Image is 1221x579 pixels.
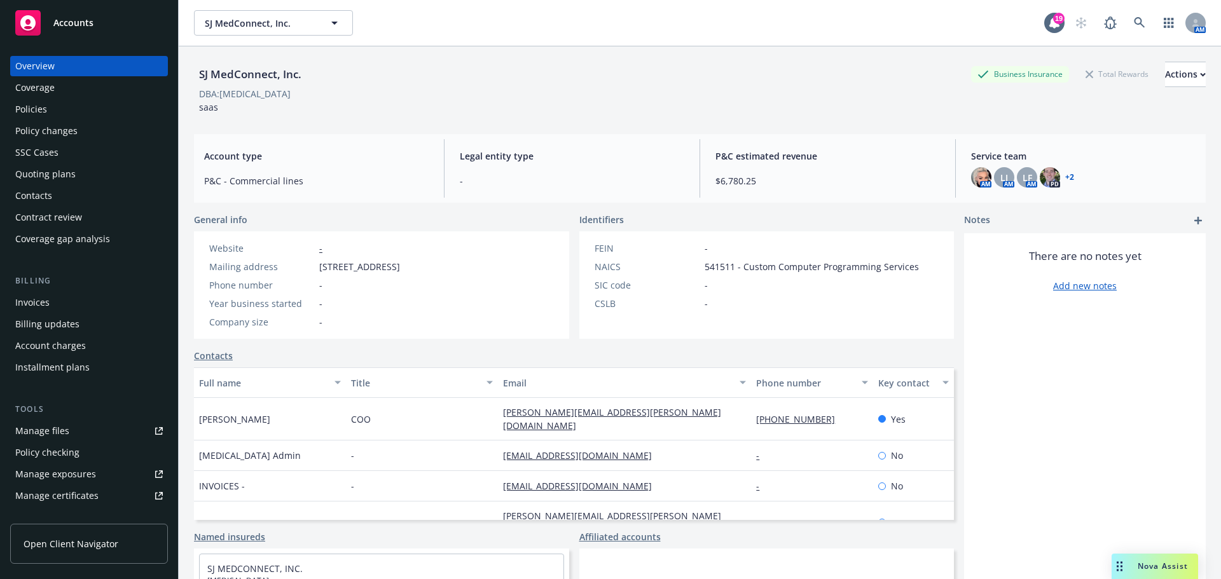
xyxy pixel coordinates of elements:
[319,315,322,329] span: -
[204,149,429,163] span: Account type
[10,464,168,484] a: Manage exposures
[10,275,168,287] div: Billing
[1190,213,1206,228] a: add
[705,242,708,255] span: -
[878,376,935,390] div: Key contact
[10,357,168,378] a: Installment plans
[1138,561,1188,571] span: Nova Assist
[319,242,322,254] a: -
[194,213,247,226] span: General info
[10,229,168,249] a: Coverage gap analysis
[194,349,233,362] a: Contacts
[715,174,940,187] span: $6,780.25
[1165,62,1206,87] button: Actions
[891,479,903,493] span: No
[209,297,314,310] div: Year business started
[715,149,940,163] span: P&C estimated revenue
[15,314,79,334] div: Billing updates
[199,479,245,493] span: INVOICES -
[1079,66,1155,82] div: Total Rewards
[10,207,168,228] a: Contract review
[964,213,990,228] span: Notes
[15,357,90,378] div: Installment plans
[15,78,55,98] div: Coverage
[756,376,853,390] div: Phone number
[873,367,954,398] button: Key contact
[207,562,303,575] a: SJ MEDCONNECT, INC.
[351,449,354,462] span: -
[205,17,315,30] span: SJ MedConnect, Inc.
[595,297,700,310] div: CSLB
[15,121,78,141] div: Policy changes
[194,530,265,543] a: Named insureds
[346,367,498,398] button: Title
[209,242,314,255] div: Website
[15,336,86,356] div: Account charges
[199,376,327,390] div: Full name
[15,464,96,484] div: Manage exposures
[595,242,700,255] div: FEIN
[891,412,906,426] span: Yes
[1065,174,1074,181] a: +2
[10,142,168,163] a: SSC Cases
[351,376,479,390] div: Title
[1068,10,1094,36] a: Start snowing
[351,479,354,493] span: -
[503,480,662,492] a: [EMAIL_ADDRESS][DOMAIN_NAME]
[756,449,769,461] a: -
[10,99,168,119] a: Policies
[10,78,168,98] a: Coverage
[15,56,55,76] div: Overview
[10,336,168,356] a: Account charges
[209,278,314,292] div: Phone number
[10,442,168,463] a: Policy checking
[15,292,50,313] div: Invoices
[503,376,732,390] div: Email
[199,412,270,426] span: [PERSON_NAME]
[1098,10,1123,36] a: Report a Bug
[460,174,684,187] span: -
[10,314,168,334] a: Billing updates
[15,99,47,119] div: Policies
[15,507,79,528] div: Manage claims
[194,10,353,36] button: SJ MedConnect, Inc.
[199,449,301,462] span: [MEDICAL_DATA] Admin
[1127,10,1152,36] a: Search
[351,516,369,529] span: CEO
[705,278,708,292] span: -
[595,260,700,273] div: NAICS
[1053,279,1117,292] a: Add new notes
[319,278,322,292] span: -
[10,56,168,76] a: Overview
[204,174,429,187] span: P&C - Commercial lines
[1165,62,1206,86] div: Actions
[891,449,903,462] span: No
[15,142,59,163] div: SSC Cases
[1112,554,1128,579] div: Drag to move
[498,367,751,398] button: Email
[10,121,168,141] a: Policy changes
[209,260,314,273] div: Mailing address
[199,101,218,113] span: saas
[319,297,322,310] span: -
[971,167,991,187] img: photo
[460,149,684,163] span: Legal entity type
[10,486,168,506] a: Manage certificates
[1040,167,1060,187] img: photo
[1029,249,1142,264] span: There are no notes yet
[503,449,662,461] a: [EMAIL_ADDRESS][DOMAIN_NAME]
[10,421,168,441] a: Manage files
[751,367,873,398] button: Phone number
[194,66,307,83] div: SJ MedConnect, Inc.
[15,207,82,228] div: Contract review
[10,5,168,41] a: Accounts
[15,486,99,506] div: Manage certificates
[705,260,919,273] span: 541511 - Custom Computer Programming Services
[15,442,79,463] div: Policy checking
[891,516,903,529] span: No
[579,213,624,226] span: Identifiers
[756,517,817,529] a: 5163592924
[199,87,291,100] div: DBA: [MEDICAL_DATA]
[10,403,168,416] div: Tools
[15,229,110,249] div: Coverage gap analysis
